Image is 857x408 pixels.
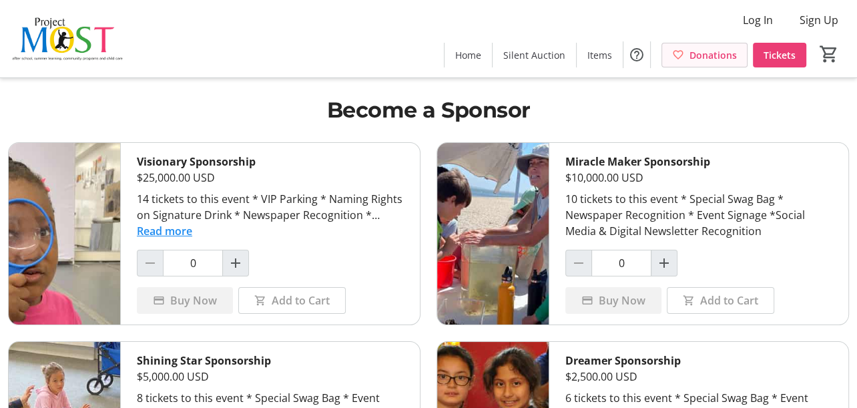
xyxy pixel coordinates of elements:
[587,48,612,62] span: Items
[577,43,623,67] a: Items
[651,250,677,276] button: Increment by one
[565,353,832,369] div: Dreamer Sponsorship
[9,143,120,325] img: Visionary Sponsorship
[732,9,784,31] button: Log In
[137,369,404,385] div: $5,000.00 USD
[661,43,748,67] a: Donations
[455,48,481,62] span: Home
[137,154,404,170] div: Visionary Sponsorship
[565,369,832,385] div: $2,500.00 USD
[137,223,192,239] button: Read more
[800,12,838,28] span: Sign Up
[445,43,492,67] a: Home
[789,9,849,31] button: Sign Up
[503,48,565,62] span: Silent Auction
[743,12,773,28] span: Log In
[8,94,849,126] h1: Become a Sponsor
[753,43,806,67] a: Tickets
[163,250,223,276] input: Visionary Sponsorship Quantity
[565,170,832,186] div: $10,000.00 USD
[565,154,832,170] div: Miracle Maker Sponsorship
[689,48,737,62] span: Donations
[137,353,404,369] div: Shining Star Sponsorship
[493,43,576,67] a: Silent Auction
[623,41,650,68] button: Help
[8,5,127,72] img: Project MOST Inc.'s Logo
[591,250,651,276] input: Miracle Maker Sponsorship Quantity
[565,191,832,239] div: 10 tickets to this event * Special Swag Bag * Newspaper Recognition * Event Signage *Social Media...
[437,143,549,325] img: Miracle Maker Sponsorship
[137,170,404,186] div: $25,000.00 USD
[137,191,404,223] div: 14 tickets to this event * VIP Parking * Naming Rights on Signature Drink * Newspaper Recognition...
[764,48,796,62] span: Tickets
[817,42,841,66] button: Cart
[223,250,248,276] button: Increment by one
